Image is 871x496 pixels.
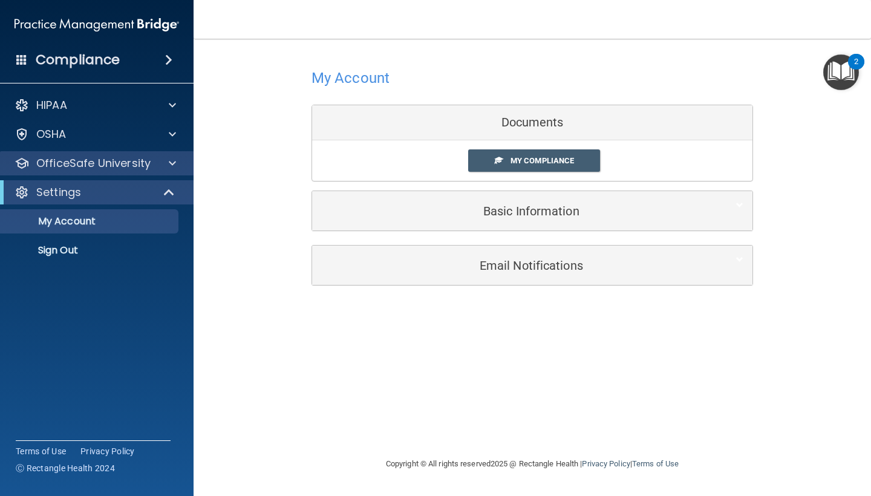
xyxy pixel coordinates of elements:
h5: Email Notifications [321,259,706,272]
div: 2 [854,62,858,77]
p: Settings [36,185,81,200]
p: HIPAA [36,98,67,113]
p: OfficeSafe University [36,156,151,171]
div: Documents [312,105,752,140]
div: Copyright © All rights reserved 2025 @ Rectangle Health | | [312,445,753,483]
a: OSHA [15,127,176,142]
p: OSHA [36,127,67,142]
a: OfficeSafe University [15,156,176,171]
a: Terms of Use [632,459,679,468]
p: Sign Out [8,244,173,256]
span: My Compliance [511,156,574,165]
h5: Basic Information [321,204,706,218]
a: Basic Information [321,197,743,224]
a: Privacy Policy [80,445,135,457]
a: Settings [15,185,175,200]
a: Terms of Use [16,445,66,457]
a: Email Notifications [321,252,743,279]
span: Ⓒ Rectangle Health 2024 [16,462,115,474]
a: HIPAA [15,98,176,113]
a: Privacy Policy [582,459,630,468]
h4: Compliance [36,51,120,68]
p: My Account [8,215,173,227]
iframe: Drift Widget Chat Controller [662,410,856,458]
button: Open Resource Center, 2 new notifications [823,54,859,90]
img: PMB logo [15,13,179,37]
h4: My Account [312,70,390,86]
